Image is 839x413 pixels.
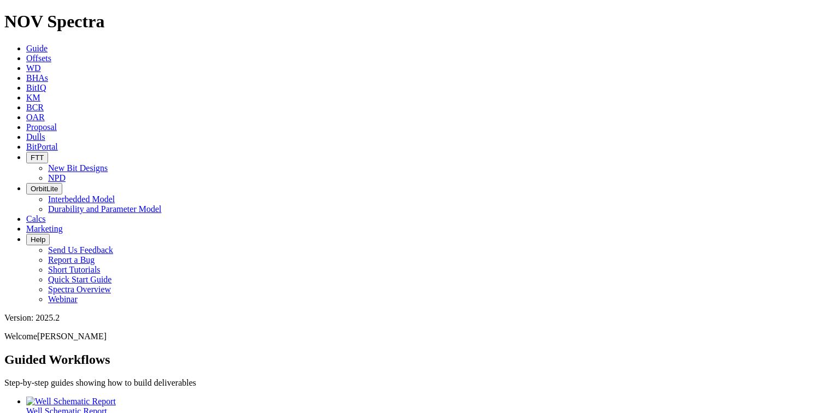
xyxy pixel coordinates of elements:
a: Offsets [26,54,51,63]
a: Marketing [26,224,63,233]
img: Well Schematic Report [26,397,116,406]
p: Step-by-step guides showing how to build deliverables [4,378,835,388]
h1: NOV Spectra [4,11,835,32]
a: Proposal [26,122,57,132]
span: Help [31,235,45,244]
a: Quick Start Guide [48,275,111,284]
button: Help [26,234,50,245]
a: BHAs [26,73,48,82]
p: Welcome [4,332,835,341]
a: OAR [26,113,45,122]
a: WD [26,63,41,73]
a: Report a Bug [48,255,94,264]
a: Durability and Parameter Model [48,204,162,214]
span: [PERSON_NAME] [37,332,107,341]
a: Spectra Overview [48,285,111,294]
a: Send Us Feedback [48,245,113,255]
button: OrbitLite [26,183,62,194]
a: Guide [26,44,48,53]
a: Short Tutorials [48,265,101,274]
a: Interbedded Model [48,194,115,204]
span: FTT [31,154,44,162]
a: Webinar [48,294,78,304]
a: NPD [48,173,66,182]
a: Dulls [26,132,45,141]
a: BitPortal [26,142,58,151]
span: OrbitLite [31,185,58,193]
h2: Guided Workflows [4,352,835,367]
button: FTT [26,152,48,163]
a: New Bit Designs [48,163,108,173]
a: KM [26,93,40,102]
a: BCR [26,103,44,112]
a: Calcs [26,214,46,223]
a: BitIQ [26,83,46,92]
div: Version: 2025.2 [4,313,835,323]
